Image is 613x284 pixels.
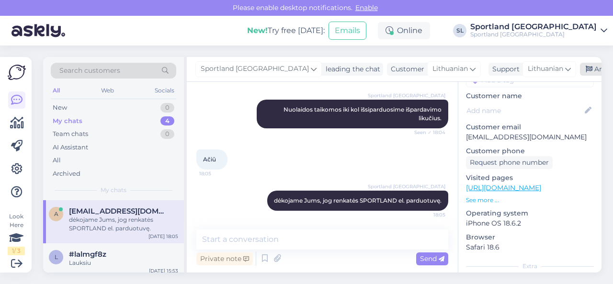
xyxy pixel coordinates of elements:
div: [DATE] 18:05 [148,233,178,240]
div: All [53,156,61,165]
span: Send [420,254,444,263]
span: My chats [101,186,126,194]
span: a [54,210,58,217]
span: l [55,253,58,261]
div: Try free [DATE]: [247,25,325,36]
div: Archived [53,169,80,179]
div: Online [378,22,430,39]
span: #lalmgf8z [69,250,106,259]
div: 0 [160,103,174,113]
div: Web [99,84,116,97]
span: Sportland [GEOGRAPHIC_DATA] [368,183,445,190]
div: leading the chat [322,64,380,74]
span: dėkojame Jums, jog renkatės SPORTLAND el. parduotuvę. [274,197,442,204]
div: New [53,103,67,113]
b: New! [247,26,268,35]
span: aklupsaite@gmail.com [69,207,169,216]
div: Extra [466,262,594,271]
div: Lauksiu [69,259,178,267]
div: 1 / 3 [8,247,25,255]
div: [DATE] 15:53 [149,267,178,274]
div: Look Here [8,212,25,255]
span: 18:05 [199,170,235,177]
div: AI Assistant [53,143,88,152]
span: Search customers [59,66,120,76]
div: 4 [160,116,174,126]
p: Operating system [466,208,594,218]
div: Socials [153,84,176,97]
span: Nuolaidos taikomos iki kol išsiparduosime išpardavimo likučius. [284,106,443,122]
div: My chats [53,116,82,126]
span: Lithuanian [432,64,468,74]
button: Emails [329,22,366,40]
span: Sportland [GEOGRAPHIC_DATA] [368,92,445,99]
span: 18:05 [409,211,445,218]
span: Ačiū [203,156,216,163]
p: Customer phone [466,146,594,156]
span: Sportland [GEOGRAPHIC_DATA] [201,64,309,74]
p: Browser [466,232,594,242]
p: See more ... [466,196,594,204]
p: iPhone OS 18.6.2 [466,218,594,228]
div: Support [488,64,520,74]
div: Team chats [53,129,88,139]
p: Customer email [466,122,594,132]
div: Customer [387,64,424,74]
div: Sportland [GEOGRAPHIC_DATA] [470,31,597,38]
div: Private note [196,252,253,265]
p: Customer name [466,91,594,101]
div: Sportland [GEOGRAPHIC_DATA] [470,23,597,31]
p: Visited pages [466,173,594,183]
a: Sportland [GEOGRAPHIC_DATA]Sportland [GEOGRAPHIC_DATA] [470,23,607,38]
input: Add name [466,105,583,116]
span: Seen ✓ 18:04 [409,129,445,136]
div: 0 [160,129,174,139]
div: SL [453,24,466,37]
div: All [51,84,62,97]
a: [URL][DOMAIN_NAME] [466,183,541,192]
span: Lithuanian [528,64,563,74]
img: Askly Logo [8,65,26,80]
p: Safari 18.6 [466,242,594,252]
div: Request phone number [466,156,553,169]
span: Enable [352,3,381,12]
p: [EMAIL_ADDRESS][DOMAIN_NAME] [466,132,594,142]
div: dėkojame Jums, jog renkatės SPORTLAND el. parduotuvę. [69,216,178,233]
